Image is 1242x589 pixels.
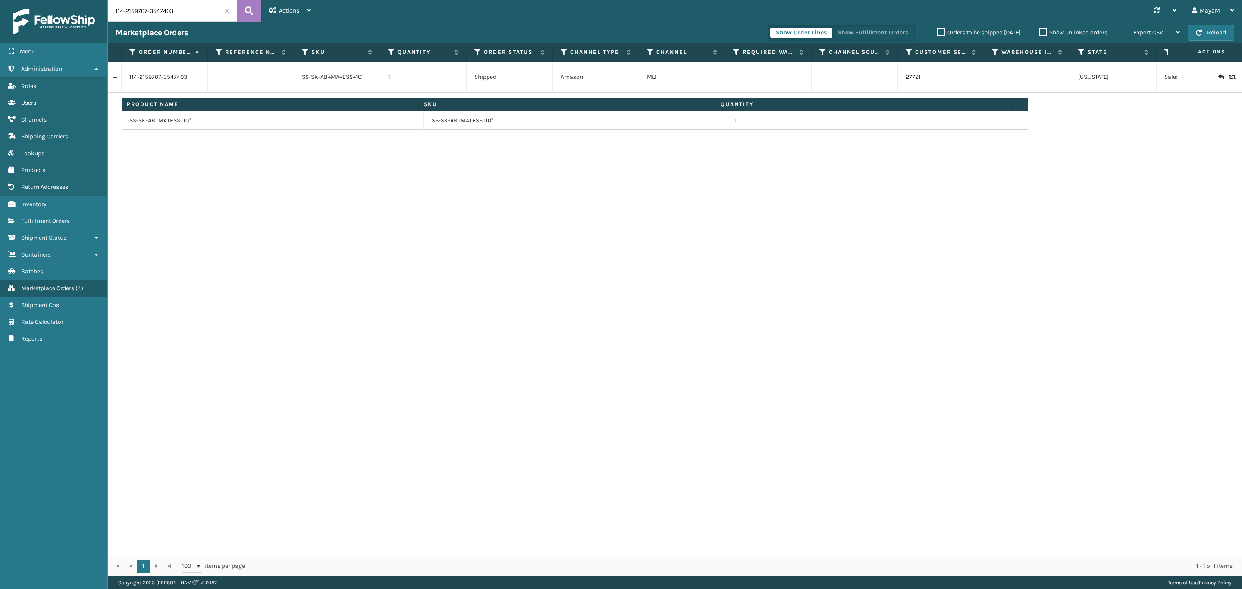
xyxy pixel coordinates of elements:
div: 1 - 1 of 1 items [257,562,1233,570]
label: Required Warehouse [743,48,795,56]
label: Customer Service Order Number [915,48,967,56]
i: Replace [1229,74,1234,80]
span: Actions [279,7,299,14]
span: Shipment Status [21,234,66,241]
label: Channel Source [829,48,881,56]
span: Channels [21,116,47,123]
span: Return Addresses [21,183,68,191]
span: Actions [1171,45,1231,59]
label: Quantity [398,48,450,56]
p: Copyright 2023 [PERSON_NAME]™ v 1.0.187 [118,576,217,589]
a: SS-SK-AB+MA+ESS+10" [129,116,191,125]
td: [US_STATE] [1070,62,1157,93]
label: SKU [424,100,710,108]
span: Menu [20,48,35,55]
img: logo [13,9,95,34]
button: Show Fulfillment Orders [832,28,914,38]
label: Orders to be shipped [DATE] [937,29,1021,36]
span: Roles [21,82,36,90]
label: Channel [656,48,709,56]
span: 100 [182,562,195,570]
span: Export CSV [1133,29,1163,36]
td: 1 [380,62,467,93]
a: 1 [137,560,150,573]
td: Shipped [467,62,553,93]
label: Order Number [139,48,191,56]
td: SS-SK-AB+MA+ESS+10" [424,111,726,130]
td: 27721 [898,62,984,93]
span: Shipping Carriers [21,133,68,140]
a: SS-SK-AB+MA+ESS+10" [302,73,363,81]
td: Amazon [553,62,639,93]
label: Order Status [484,48,536,56]
label: Reference Number [225,48,277,56]
td: 1 [726,111,1029,130]
span: Batches [21,268,43,275]
label: Warehouse Information [1001,48,1054,56]
div: | [1168,576,1232,589]
label: Show unlinked orders [1039,29,1107,36]
label: SKU [311,48,364,56]
label: State [1088,48,1140,56]
span: Rate Calculator [21,318,63,326]
span: Marketplace Orders [21,285,74,292]
h3: Marketplace Orders [116,28,188,38]
label: Channel Type [570,48,622,56]
a: Terms of Use [1168,580,1198,586]
a: Privacy Policy [1199,580,1232,586]
label: Product Name [127,100,413,108]
span: Administration [21,65,62,72]
span: Fulfillment Orders [21,217,70,225]
span: Reports [21,335,42,342]
span: Shipment Cost [21,301,61,309]
span: Lookups [21,150,44,157]
span: Inventory [21,201,47,208]
td: MLI [639,62,725,93]
span: Users [21,99,36,107]
span: ( 4 ) [75,285,83,292]
span: items per page [182,560,245,573]
span: Containers [21,251,51,258]
button: Reload [1188,25,1234,41]
span: Products [21,166,45,174]
a: 114-2159707-3547403 [129,73,187,81]
button: Show Order Lines [770,28,832,38]
label: Quantity [721,100,1007,108]
i: Create Return Label [1218,73,1223,81]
